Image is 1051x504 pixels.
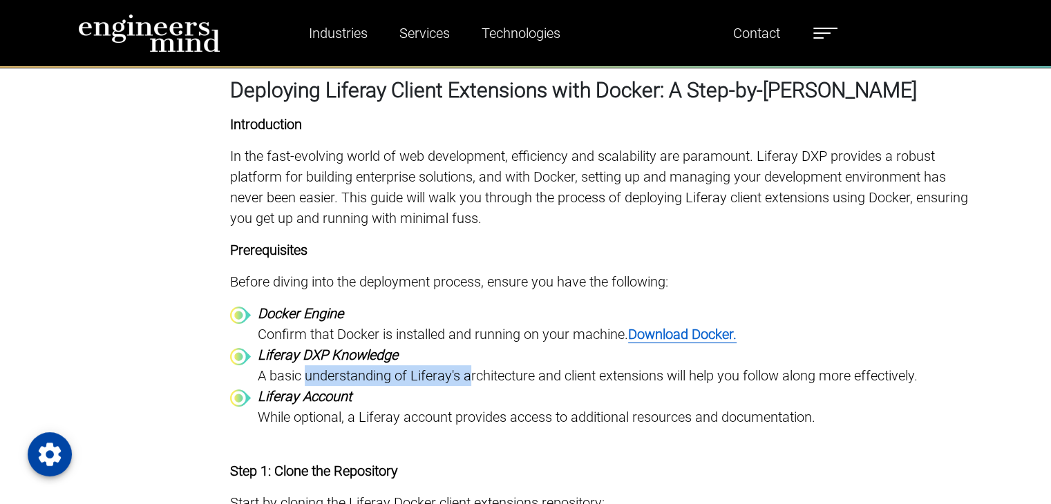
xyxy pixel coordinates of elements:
[628,326,737,343] a: Download Docker.
[258,324,737,345] p: Confirm that Docker is installed and running on your machine.
[230,463,398,479] strong: Step 1: Clone the Repository
[230,146,974,229] p: In the fast-evolving world of web development, efficiency and scalability are paramount. Liferay ...
[303,17,373,49] a: Industries
[258,388,352,405] strong: Liferay Account
[230,307,251,324] img: bullet-point
[230,348,251,365] img: bullet-point
[258,365,918,386] p: A basic understanding of Liferay's architecture and client extensions will help you follow along ...
[230,78,974,103] h3: Deploying Liferay Client Extensions with Docker: A Step-by-[PERSON_NAME]
[230,116,302,133] strong: Introduction
[258,407,815,427] p: While optional, a Liferay account provides access to additional resources and documentation.
[476,17,566,49] a: Technologies
[258,305,343,322] strong: Docker Engine
[230,242,307,258] strong: Prerequisites
[230,271,974,292] p: Before diving into the deployment process, ensure you have the following:
[728,17,786,49] a: Contact
[230,389,251,407] img: bullet-point
[394,17,455,49] a: Services
[78,14,220,52] img: logo
[258,347,398,363] strong: Liferay DXP Knowledge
